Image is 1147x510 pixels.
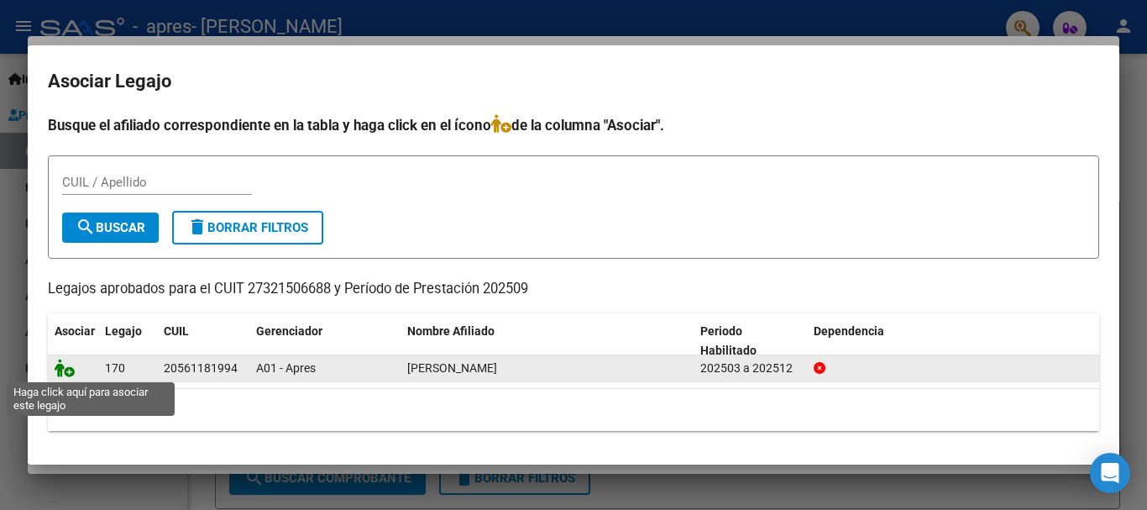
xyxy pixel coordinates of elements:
[187,220,308,235] span: Borrar Filtros
[76,217,96,237] mat-icon: search
[807,313,1100,369] datatable-header-cell: Dependencia
[48,313,98,369] datatable-header-cell: Asociar
[700,324,757,357] span: Periodo Habilitado
[62,213,159,243] button: Buscar
[48,114,1099,136] h4: Busque el afiliado correspondiente en la tabla y haga click en el ícono de la columna "Asociar".
[814,324,884,338] span: Dependencia
[256,361,316,375] span: A01 - Apres
[48,389,1099,431] div: 1 registros
[256,324,322,338] span: Gerenciador
[407,361,497,375] span: ARINELLA LAUTARO RODRIGO
[48,66,1099,97] h2: Asociar Legajo
[164,359,238,378] div: 20561181994
[105,324,142,338] span: Legajo
[157,313,249,369] datatable-header-cell: CUIL
[401,313,694,369] datatable-header-cell: Nombre Afiliado
[76,220,145,235] span: Buscar
[187,217,207,237] mat-icon: delete
[172,211,323,244] button: Borrar Filtros
[55,324,95,338] span: Asociar
[1090,453,1130,493] div: Open Intercom Messenger
[164,324,189,338] span: CUIL
[694,313,807,369] datatable-header-cell: Periodo Habilitado
[249,313,401,369] datatable-header-cell: Gerenciador
[105,361,125,375] span: 170
[407,324,495,338] span: Nombre Afiliado
[48,279,1099,300] p: Legajos aprobados para el CUIT 27321506688 y Período de Prestación 202509
[700,359,800,378] div: 202503 a 202512
[98,313,157,369] datatable-header-cell: Legajo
